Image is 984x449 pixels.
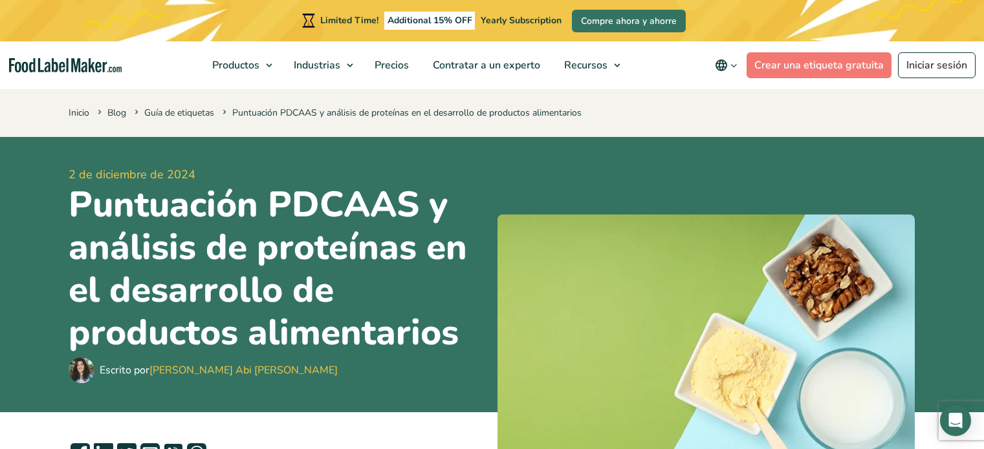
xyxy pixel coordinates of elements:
[747,52,891,78] a: Crear una etiqueta gratuita
[384,12,476,30] span: Additional 15% OFF
[69,183,487,354] h1: Puntuación PDCAAS y análisis de proteínas en el desarrollo de productos alimentarios
[572,10,686,32] a: Compre ahora y ahorre
[560,58,609,72] span: Recursos
[371,58,410,72] span: Precios
[363,41,418,89] a: Precios
[220,107,582,119] span: Puntuación PDCAAS y análisis de proteínas en el desarrollo de productos alimentarios
[69,107,89,119] a: Inicio
[107,107,126,119] a: Blog
[421,41,549,89] a: Contratar a un experto
[144,107,214,119] a: Guía de etiquetas
[898,52,976,78] a: Iniciar sesión
[282,41,360,89] a: Industrias
[290,58,342,72] span: Industrias
[320,14,378,26] span: Limited Time!
[552,41,627,89] a: Recursos
[100,362,338,378] div: Escrito por
[481,14,562,26] span: Yearly Subscription
[149,363,338,377] a: [PERSON_NAME] Abi [PERSON_NAME]
[208,58,261,72] span: Productos
[69,166,487,183] span: 2 de diciembre de 2024
[69,357,94,383] img: Maria Abi Hanna - Etiquetadora de alimentos
[940,405,971,436] div: Open Intercom Messenger
[429,58,541,72] span: Contratar a un experto
[201,41,279,89] a: Productos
